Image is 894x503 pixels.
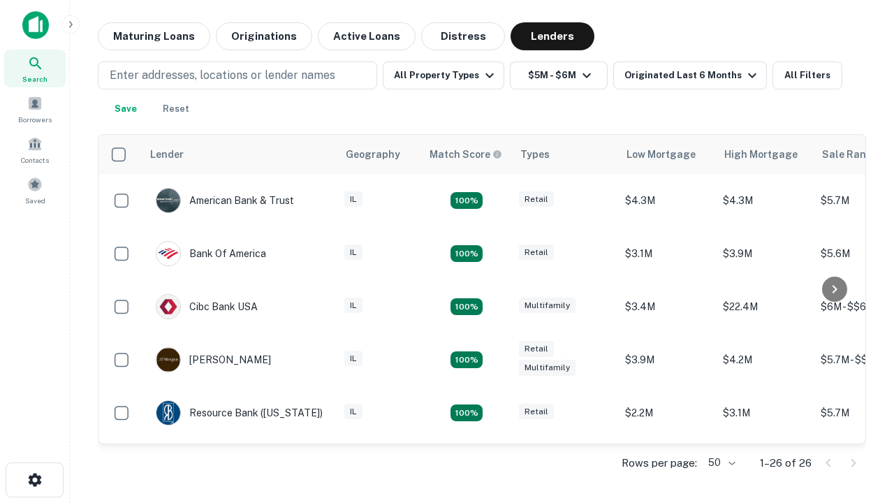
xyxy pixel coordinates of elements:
div: IL [344,191,362,207]
div: Retail [519,191,554,207]
button: Save your search to get updates of matches that match your search criteria. [103,95,148,123]
td: $4.2M [716,333,814,386]
div: Multifamily [519,360,576,376]
td: $3.9M [716,227,814,280]
iframe: Chat Widget [824,347,894,414]
th: Capitalize uses an advanced AI algorithm to match your search with the best lender. The match sco... [421,135,512,174]
div: Bank Of America [156,241,266,266]
p: Rows per page: [622,455,697,472]
p: 1–26 of 26 [760,455,812,472]
td: $19.4M [716,439,814,493]
th: Low Mortgage [618,135,716,174]
a: Search [4,50,66,87]
td: $3.1M [716,386,814,439]
div: Low Mortgage [626,146,696,163]
div: Matching Properties: 4, hasApolloMatch: undefined [450,245,483,262]
button: Distress [421,22,505,50]
div: Originated Last 6 Months [624,67,761,84]
div: Retail [519,341,554,357]
div: Geography [346,146,400,163]
div: Cibc Bank USA [156,294,258,319]
span: Search [22,73,47,85]
p: Enter addresses, locations or lender names [110,67,335,84]
th: High Mortgage [716,135,814,174]
div: Capitalize uses an advanced AI algorithm to match your search with the best lender. The match sco... [430,147,502,162]
div: Lender [150,146,184,163]
span: Borrowers [18,114,52,125]
div: IL [344,351,362,367]
h6: Match Score [430,147,499,162]
div: IL [344,298,362,314]
img: picture [156,295,180,319]
div: Matching Properties: 7, hasApolloMatch: undefined [450,192,483,209]
div: Matching Properties: 4, hasApolloMatch: undefined [450,351,483,368]
div: Retail [519,404,554,420]
div: [PERSON_NAME] [156,347,271,372]
div: American Bank & Trust [156,188,294,213]
td: $3.1M [618,227,716,280]
th: Lender [142,135,337,174]
img: capitalize-icon.png [22,11,49,39]
button: Originated Last 6 Months [613,61,767,89]
div: Multifamily [519,298,576,314]
button: Originations [216,22,312,50]
td: $19.4M [618,439,716,493]
img: picture [156,189,180,212]
button: All Filters [772,61,842,89]
div: Matching Properties: 4, hasApolloMatch: undefined [450,404,483,421]
img: picture [156,348,180,372]
td: $4.3M [716,174,814,227]
div: Resource Bank ([US_STATE]) [156,400,323,425]
button: Maturing Loans [98,22,210,50]
button: Lenders [511,22,594,50]
td: $3.4M [618,280,716,333]
span: Saved [25,195,45,206]
div: 50 [703,453,738,473]
img: picture [156,401,180,425]
div: High Mortgage [724,146,798,163]
button: All Property Types [383,61,504,89]
div: Retail [519,245,554,261]
a: Saved [4,171,66,209]
a: Borrowers [4,90,66,128]
button: Enter addresses, locations or lender names [98,61,377,89]
div: IL [344,245,362,261]
div: Matching Properties: 4, hasApolloMatch: undefined [450,298,483,315]
div: Types [520,146,550,163]
span: Contacts [21,154,49,166]
img: picture [156,242,180,265]
div: IL [344,404,362,420]
th: Geography [337,135,421,174]
td: $4.3M [618,174,716,227]
td: $3.9M [618,333,716,386]
button: Reset [154,95,198,123]
th: Types [512,135,618,174]
button: Active Loans [318,22,416,50]
a: Contacts [4,131,66,168]
button: $5M - $6M [510,61,608,89]
td: $2.2M [618,386,716,439]
td: $22.4M [716,280,814,333]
